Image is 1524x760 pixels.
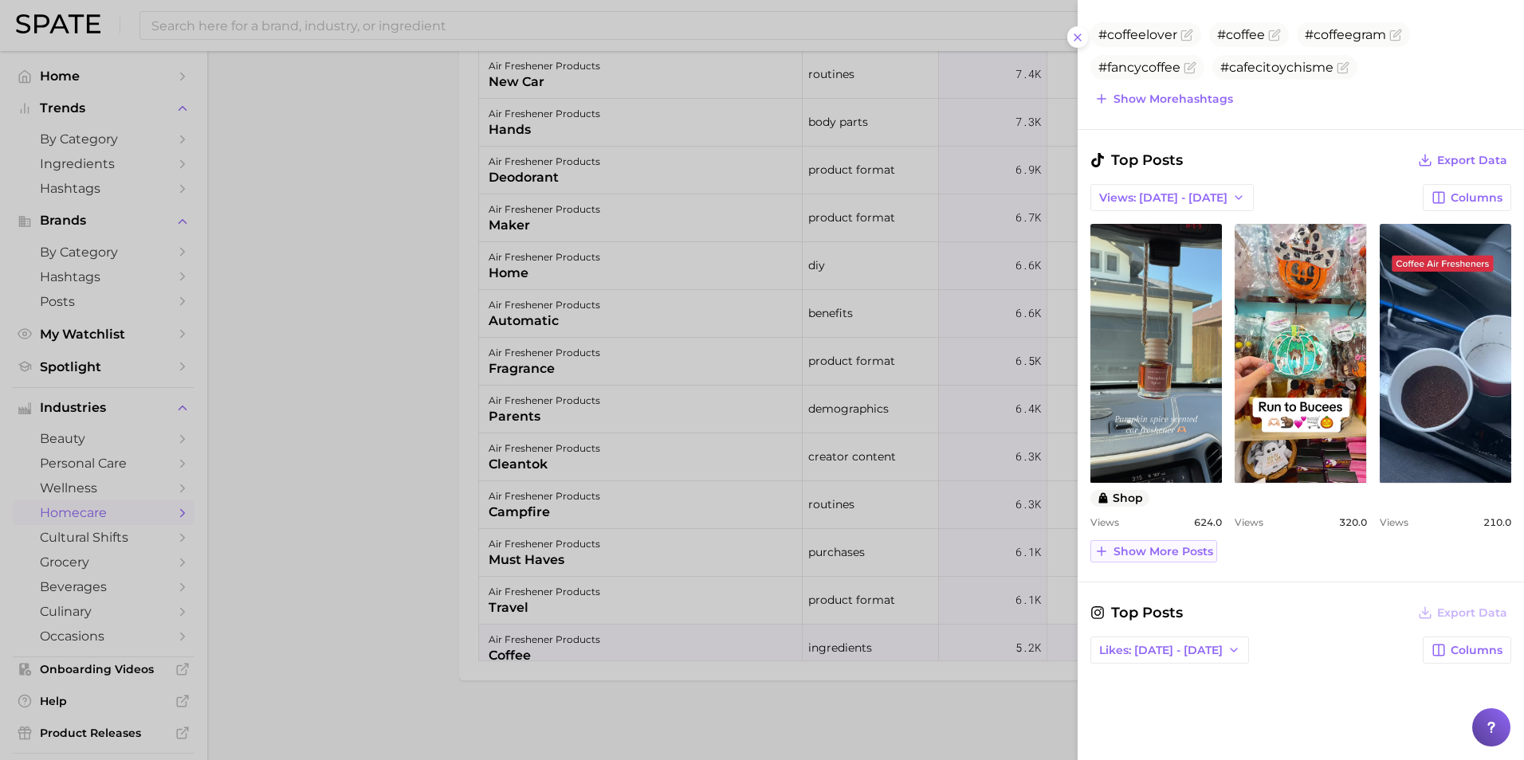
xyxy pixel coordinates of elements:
span: Views: [DATE] - [DATE] [1099,191,1227,205]
span: 210.0 [1483,516,1511,528]
button: Show more posts [1090,540,1217,562]
button: Flag as miscategorized or irrelevant [1389,29,1402,41]
button: Flag as miscategorized or irrelevant [1180,29,1193,41]
span: Views [1235,516,1263,528]
button: Columns [1423,637,1511,664]
button: Views: [DATE] - [DATE] [1090,184,1254,211]
button: Flag as miscategorized or irrelevant [1184,61,1196,74]
span: #coffeegram [1305,27,1386,42]
span: Columns [1451,644,1502,657]
span: #coffeelover [1098,27,1177,42]
span: #fancycoffee [1098,60,1180,75]
button: shop [1090,490,1149,507]
span: Views [1380,516,1408,528]
span: Views [1090,516,1119,528]
span: Top Posts [1090,601,1183,624]
button: Flag as miscategorized or irrelevant [1337,61,1349,74]
button: Columns [1423,184,1511,211]
span: Export Data [1437,154,1507,167]
span: Show more posts [1114,545,1213,558]
span: Columns [1451,191,1502,205]
span: Likes: [DATE] - [DATE] [1099,644,1223,657]
span: Export Data [1437,606,1507,620]
span: Show more hashtags [1114,92,1233,106]
button: Show morehashtags [1090,88,1237,110]
button: Flag as miscategorized or irrelevant [1268,29,1281,41]
button: Likes: [DATE] - [DATE] [1090,637,1249,664]
span: 624.0 [1194,516,1222,528]
span: #coffee [1217,27,1265,42]
button: Export Data [1414,149,1511,171]
span: #cafecitoychisme [1220,60,1333,75]
span: Top Posts [1090,149,1183,171]
button: Export Data [1414,601,1511,624]
span: 320.0 [1339,516,1367,528]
